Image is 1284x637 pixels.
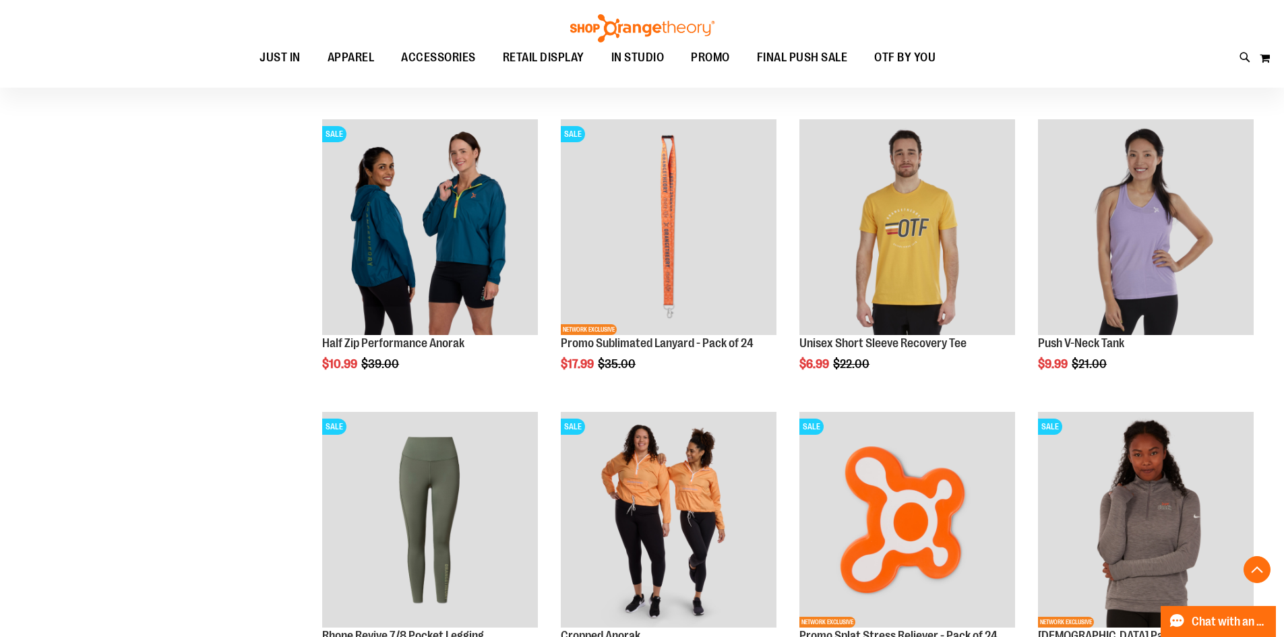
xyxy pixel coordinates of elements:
[799,119,1015,337] a: Product image for Unisex Short Sleeve Recovery Tee
[1038,357,1070,371] span: $9.99
[1192,615,1268,628] span: Chat with an Expert
[611,42,665,73] span: IN STUDIO
[561,336,754,350] a: Promo Sublimated Lanyard - Pack of 24
[861,42,949,73] a: OTF BY YOU
[1031,113,1260,405] div: product
[503,42,584,73] span: RETAIL DISPLAY
[328,42,375,73] span: APPAREL
[677,42,743,73] a: PROMO
[388,42,489,73] a: ACCESSORIES
[1038,336,1124,350] a: Push V-Neck Tank
[1161,606,1277,637] button: Chat with an Expert
[874,42,936,73] span: OTF BY YOU
[691,42,730,73] span: PROMO
[799,412,1015,628] img: Product image for Splat Stress Reliever - Pack of 24
[314,42,388,73] a: APPAREL
[561,412,776,628] img: Cropped Anorak primary image
[322,119,538,335] img: Half Zip Performance Anorak
[561,357,596,371] span: $17.99
[598,42,678,73] a: IN STUDIO
[1038,412,1254,630] a: Product image for Ladies Pacer Quarter ZipSALENETWORK EXCLUSIVE
[743,42,861,73] a: FINAL PUSH SALE
[322,412,538,630] a: Rhone Revive 7/8 Pocket LeggingSALE
[561,324,617,335] span: NETWORK EXCLUSIVE
[757,42,848,73] span: FINAL PUSH SALE
[1038,617,1094,628] span: NETWORK EXCLUSIVE
[799,119,1015,335] img: Product image for Unisex Short Sleeve Recovery Tee
[833,357,872,371] span: $22.00
[489,42,598,73] a: RETAIL DISPLAY
[561,119,776,337] a: Product image for Sublimated Lanyard - Pack of 24SALENETWORK EXCLUSIVE
[246,42,314,73] a: JUST IN
[568,14,716,42] img: Shop Orangetheory
[322,412,538,628] img: Rhone Revive 7/8 Pocket Legging
[315,113,545,405] div: product
[259,42,301,73] span: JUST IN
[561,126,585,142] span: SALE
[401,42,476,73] span: ACCESSORIES
[799,336,967,350] a: Unisex Short Sleeve Recovery Tee
[1072,357,1109,371] span: $21.00
[322,336,464,350] a: Half Zip Performance Anorak
[554,113,783,405] div: product
[322,126,346,142] span: SALE
[1038,119,1254,335] img: Product image for Push V-Neck Tank
[322,357,359,371] span: $10.99
[799,357,831,371] span: $6.99
[1244,556,1271,583] button: Back To Top
[1038,412,1254,628] img: Product image for Ladies Pacer Quarter Zip
[799,419,824,435] span: SALE
[322,419,346,435] span: SALE
[361,357,401,371] span: $39.00
[793,113,1022,405] div: product
[799,412,1015,630] a: Product image for Splat Stress Reliever - Pack of 24SALENETWORK EXCLUSIVE
[561,419,585,435] span: SALE
[1038,119,1254,337] a: Product image for Push V-Neck Tank
[1038,419,1062,435] span: SALE
[561,119,776,335] img: Product image for Sublimated Lanyard - Pack of 24
[322,119,538,337] a: Half Zip Performance AnorakSALE
[561,412,776,630] a: Cropped Anorak primary imageSALE
[598,357,638,371] span: $35.00
[799,617,855,628] span: NETWORK EXCLUSIVE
